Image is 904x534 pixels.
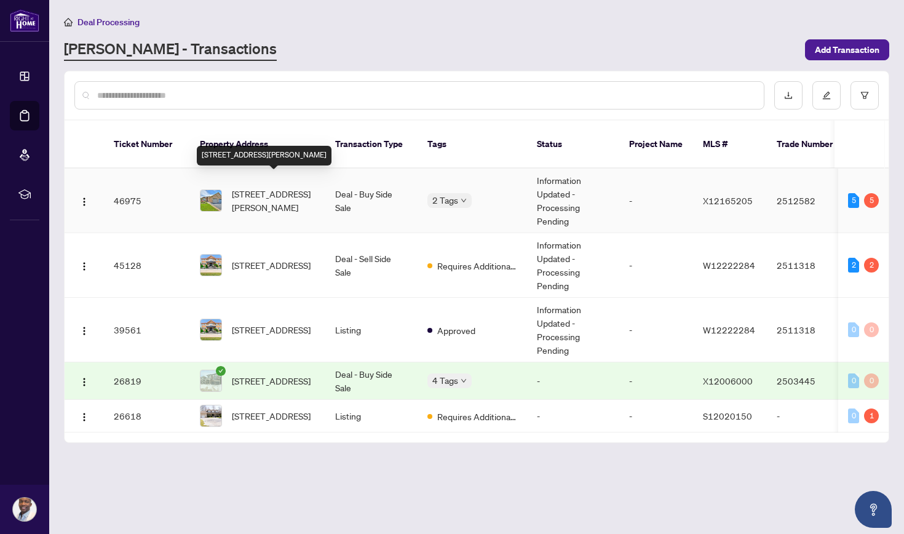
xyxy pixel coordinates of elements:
[527,233,619,298] td: Information Updated - Processing Pending
[432,193,458,207] span: 2 Tags
[200,255,221,276] img: thumbnail-img
[418,121,527,169] th: Tags
[437,259,517,273] span: Requires Additional Docs
[200,370,221,391] img: thumbnail-img
[232,409,311,423] span: [STREET_ADDRESS]
[864,373,879,388] div: 0
[767,169,853,233] td: 2512582
[79,412,89,422] img: Logo
[703,324,755,335] span: W12222284
[79,326,89,336] img: Logo
[74,255,94,275] button: Logo
[805,39,889,60] button: Add Transaction
[815,40,879,60] span: Add Transaction
[527,121,619,169] th: Status
[461,378,467,384] span: down
[619,298,693,362] td: -
[784,91,793,100] span: download
[77,17,140,28] span: Deal Processing
[864,193,879,208] div: 5
[619,362,693,400] td: -
[693,121,767,169] th: MLS #
[79,261,89,271] img: Logo
[864,322,879,337] div: 0
[848,408,859,423] div: 0
[325,298,418,362] td: Listing
[619,400,693,432] td: -
[848,258,859,273] div: 2
[848,373,859,388] div: 0
[13,498,36,521] img: Profile Icon
[74,191,94,210] button: Logo
[74,320,94,340] button: Logo
[432,373,458,388] span: 4 Tags
[855,491,892,528] button: Open asap
[527,298,619,362] td: Information Updated - Processing Pending
[190,121,325,169] th: Property Address
[619,233,693,298] td: -
[64,39,277,61] a: [PERSON_NAME] - Transactions
[527,362,619,400] td: -
[79,197,89,207] img: Logo
[437,324,475,337] span: Approved
[325,121,418,169] th: Transaction Type
[703,260,755,271] span: W12222284
[232,258,311,272] span: [STREET_ADDRESS]
[767,121,853,169] th: Trade Number
[619,121,693,169] th: Project Name
[703,410,752,421] span: S12020150
[822,91,831,100] span: edit
[104,362,190,400] td: 26819
[619,169,693,233] td: -
[864,258,879,273] div: 2
[527,169,619,233] td: Information Updated - Processing Pending
[767,233,853,298] td: 2511318
[197,146,331,165] div: [STREET_ADDRESS][PERSON_NAME]
[104,400,190,432] td: 26618
[461,197,467,204] span: down
[848,322,859,337] div: 0
[10,9,39,32] img: logo
[703,195,753,206] span: X12165205
[232,187,315,214] span: [STREET_ADDRESS][PERSON_NAME]
[812,81,841,110] button: edit
[767,400,853,432] td: -
[864,408,879,423] div: 1
[74,371,94,391] button: Logo
[774,81,803,110] button: download
[79,377,89,387] img: Logo
[860,91,869,100] span: filter
[104,169,190,233] td: 46975
[104,233,190,298] td: 45128
[767,362,853,400] td: 2503445
[850,81,879,110] button: filter
[104,298,190,362] td: 39561
[767,298,853,362] td: 2511318
[325,169,418,233] td: Deal - Buy Side Sale
[216,366,226,376] span: check-circle
[527,400,619,432] td: -
[232,374,311,388] span: [STREET_ADDRESS]
[232,323,311,337] span: [STREET_ADDRESS]
[848,193,859,208] div: 5
[200,190,221,211] img: thumbnail-img
[437,410,517,423] span: Requires Additional Docs
[325,362,418,400] td: Deal - Buy Side Sale
[703,375,753,386] span: X12006000
[64,18,73,26] span: home
[104,121,190,169] th: Ticket Number
[200,319,221,340] img: thumbnail-img
[74,406,94,426] button: Logo
[325,233,418,298] td: Deal - Sell Side Sale
[325,400,418,432] td: Listing
[200,405,221,426] img: thumbnail-img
